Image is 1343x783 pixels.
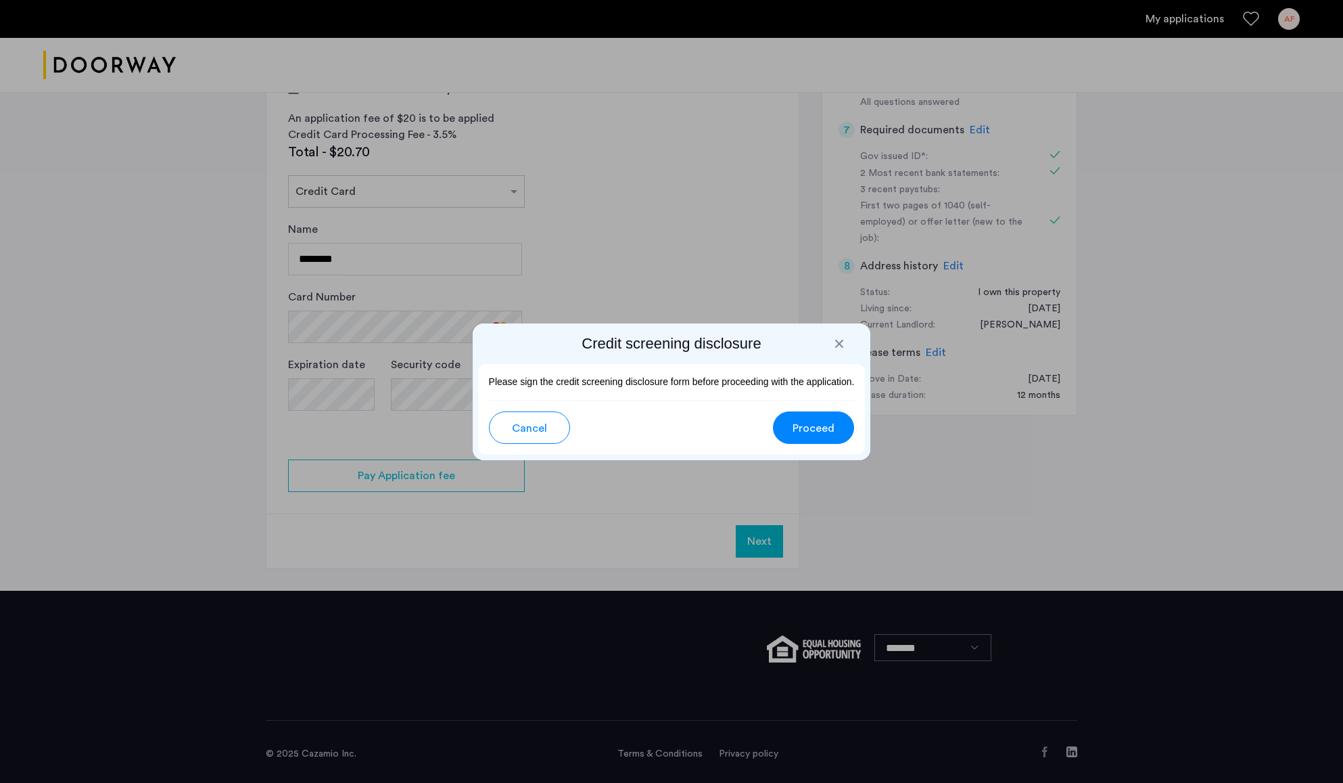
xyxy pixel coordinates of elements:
[793,420,834,437] span: Proceed
[478,334,866,353] h2: Credit screening disclosure
[489,375,855,389] p: Please sign the credit screening disclosure form before proceeding with the application.
[489,411,570,444] button: button
[773,411,854,444] button: button
[512,420,547,437] span: Cancel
